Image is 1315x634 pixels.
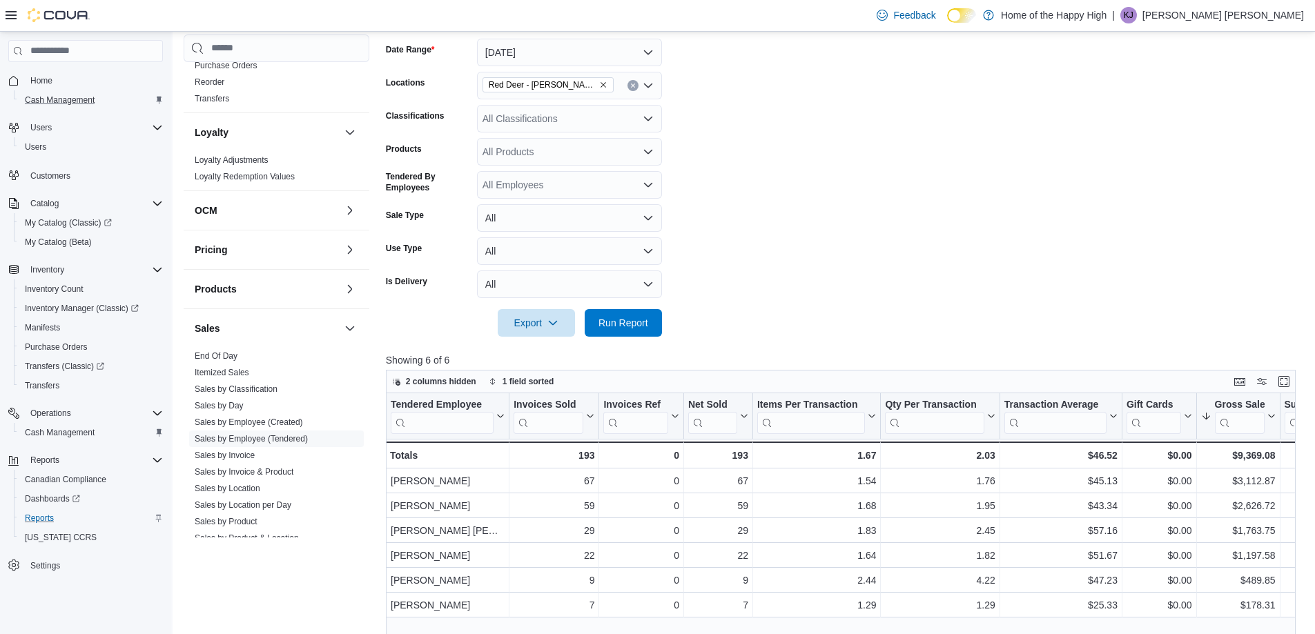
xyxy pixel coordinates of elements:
div: $46.52 [1004,447,1117,464]
a: Inventory Manager (Classic) [14,299,168,318]
button: Keyboard shortcuts [1231,373,1248,390]
button: Users [3,118,168,137]
span: Transfers [19,377,163,394]
button: Clear input [627,80,639,91]
div: Items Per Transaction [757,399,866,412]
a: Itemized Sales [195,368,249,377]
a: Sales by Location [195,484,260,493]
span: Inventory Count [19,281,163,297]
h3: Products [195,282,237,296]
div: Sales [184,348,369,585]
button: Gross Sales [1200,399,1275,434]
div: Transaction Average [1004,399,1106,434]
span: Sales by Product [195,516,257,527]
div: 193 [688,447,748,464]
p: [PERSON_NAME] [PERSON_NAME] [1142,7,1304,23]
span: Sales by Location [195,483,260,494]
a: Purchase Orders [19,339,93,355]
button: Customers [3,165,168,185]
span: Canadian Compliance [25,474,106,485]
a: Transfers [195,94,229,103]
span: Purchase Orders [195,60,257,71]
button: Users [25,119,57,136]
a: Inventory Manager (Classic) [19,300,144,317]
span: Sales by Invoice & Product [195,466,293,477]
button: Operations [3,404,168,423]
span: Operations [25,405,163,422]
div: Gross Sales [1214,399,1264,412]
button: Purchase Orders [14,337,168,357]
span: 1 field sorted [503,376,554,387]
span: Cash Management [19,424,163,441]
div: Net Sold [688,399,737,412]
button: Reports [25,452,65,468]
div: Gross Sales [1214,399,1264,434]
a: Cash Management [19,92,100,108]
a: End Of Day [195,351,237,361]
a: Sales by Day [195,401,244,410]
div: 2.03 [885,447,995,464]
div: [PERSON_NAME] [391,572,505,588]
a: Inventory Count [19,281,89,297]
a: My Catalog (Classic) [14,213,168,232]
div: $0.00 [1127,572,1192,588]
button: All [477,237,662,265]
div: $489.85 [1200,572,1275,588]
div: 0 [603,547,679,564]
div: $0.00 [1127,497,1192,514]
div: 0 [603,447,679,464]
span: Manifests [25,322,60,333]
div: Gift Card Sales [1127,399,1181,434]
div: 2.45 [885,522,995,539]
div: Invoices Ref [603,399,668,434]
div: Loyalty [184,152,369,190]
button: Products [195,282,339,296]
span: Home [30,75,52,86]
div: 7 [688,597,748,613]
span: End Of Day [195,350,237,361]
div: 22 [514,547,594,564]
div: 59 [514,497,594,514]
a: Dashboards [19,491,86,507]
div: Tendered Employee [391,399,494,434]
span: Sales by Product & Location [195,533,299,544]
span: Customers [25,166,163,184]
span: Inventory Manager (Classic) [19,300,163,317]
button: Manifests [14,318,168,337]
button: Inventory Count [14,279,168,299]
button: Home [3,70,168,90]
span: Users [25,141,46,152]
span: Cash Management [25,95,95,106]
button: Run Report [585,309,662,337]
button: Catalog [3,194,168,213]
span: Reports [25,452,163,468]
span: My Catalog (Classic) [19,215,163,231]
button: Open list of options [643,80,654,91]
div: 193 [514,447,594,464]
div: $47.23 [1004,572,1118,588]
span: Red Deer - Bower Place - Fire & Flower [483,77,614,92]
div: $1,197.58 [1200,547,1275,564]
div: Items Per Transaction [757,399,866,434]
span: Purchase Orders [19,339,163,355]
input: Dark Mode [947,8,976,23]
label: Is Delivery [386,276,427,287]
span: Inventory [30,264,64,275]
div: Invoices Sold [514,399,583,412]
span: Transfers (Classic) [19,358,163,375]
a: Loyalty Redemption Values [195,172,295,181]
div: $1,763.75 [1200,522,1275,539]
span: KJ [1124,7,1133,23]
button: Loyalty [342,124,358,141]
div: 29 [688,522,748,539]
button: Invoices Ref [603,399,679,434]
button: Enter fullscreen [1276,373,1292,390]
label: Use Type [386,243,422,254]
span: Manifests [19,319,163,336]
p: | [1112,7,1115,23]
a: Reorder [195,77,224,87]
nav: Complex example [8,65,163,611]
div: 1.68 [757,497,877,514]
button: Reports [3,450,168,470]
